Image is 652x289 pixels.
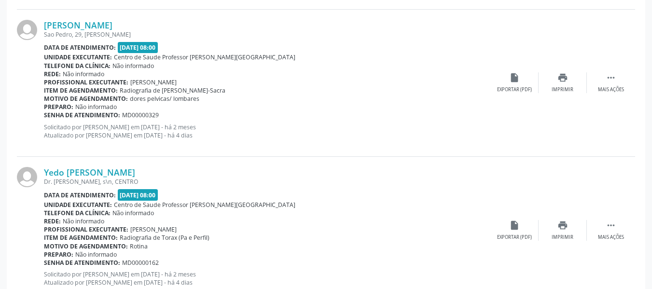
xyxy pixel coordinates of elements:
[130,78,177,86] span: [PERSON_NAME]
[130,95,199,103] span: dores pelvicas/ lombares
[63,217,104,225] span: Não informado
[44,242,128,250] b: Motivo de agendamento:
[44,30,490,39] div: Sao Pedro, 29, [PERSON_NAME]
[44,103,73,111] b: Preparo:
[497,234,532,241] div: Exportar (PDF)
[118,189,158,200] span: [DATE] 08:00
[509,220,520,231] i: insert_drive_file
[598,86,624,93] div: Mais ações
[122,111,159,119] span: MD00000329
[44,270,490,287] p: Solicitado por [PERSON_NAME] em [DATE] - há 2 meses Atualizado por [PERSON_NAME] em [DATE] - há 4...
[44,95,128,103] b: Motivo de agendamento:
[557,72,568,83] i: print
[44,201,112,209] b: Unidade executante:
[44,250,73,259] b: Preparo:
[63,70,104,78] span: Não informado
[75,103,117,111] span: Não informado
[112,209,154,217] span: Não informado
[44,191,116,199] b: Data de atendimento:
[44,178,490,186] div: Dr. [PERSON_NAME], s\n, CENTRO
[44,259,120,267] b: Senha de atendimento:
[130,242,148,250] span: Rotina
[17,167,37,187] img: img
[75,250,117,259] span: Não informado
[44,78,128,86] b: Profissional executante:
[44,111,120,119] b: Senha de atendimento:
[606,220,616,231] i: 
[44,167,135,178] a: Yedo [PERSON_NAME]
[44,234,118,242] b: Item de agendamento:
[44,217,61,225] b: Rede:
[114,201,295,209] span: Centro de Saude Professor [PERSON_NAME][GEOGRAPHIC_DATA]
[44,225,128,234] b: Profissional executante:
[112,62,154,70] span: Não informado
[552,234,573,241] div: Imprimir
[606,72,616,83] i: 
[497,86,532,93] div: Exportar (PDF)
[120,86,225,95] span: Radiografia de [PERSON_NAME]-Sacra
[44,53,112,61] b: Unidade executante:
[509,72,520,83] i: insert_drive_file
[557,220,568,231] i: print
[44,209,111,217] b: Telefone da clínica:
[120,234,209,242] span: Radiografia de Torax (Pa e Perfil)
[44,70,61,78] b: Rede:
[122,259,159,267] span: MD00000162
[44,20,112,30] a: [PERSON_NAME]
[130,225,177,234] span: [PERSON_NAME]
[44,43,116,52] b: Data de atendimento:
[44,123,490,139] p: Solicitado por [PERSON_NAME] em [DATE] - há 2 meses Atualizado por [PERSON_NAME] em [DATE] - há 4...
[44,62,111,70] b: Telefone da clínica:
[552,86,573,93] div: Imprimir
[598,234,624,241] div: Mais ações
[17,20,37,40] img: img
[114,53,295,61] span: Centro de Saude Professor [PERSON_NAME][GEOGRAPHIC_DATA]
[118,42,158,53] span: [DATE] 08:00
[44,86,118,95] b: Item de agendamento:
